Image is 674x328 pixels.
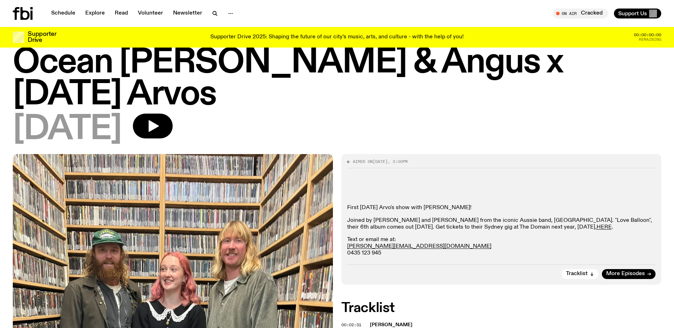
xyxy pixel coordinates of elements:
[134,9,167,18] a: Volunteer
[169,9,206,18] a: Newsletter
[614,9,661,18] button: Support Us
[639,38,661,42] span: Remaining
[562,269,598,279] button: Tracklist
[13,114,122,146] span: [DATE]
[388,159,408,164] span: , 3:00pm
[618,10,647,17] span: Support Us
[47,9,80,18] a: Schedule
[347,236,656,257] p: Text or email me at: 0435 123 945
[28,31,56,43] h3: Supporter Drive
[347,217,656,231] p: Joined by [PERSON_NAME] and [PERSON_NAME] from the iconic Aussie band, [GEOGRAPHIC_DATA]. "Love B...
[370,322,413,327] span: [PERSON_NAME]
[341,323,361,327] button: 00:02:31
[606,271,645,277] span: More Episodes
[602,269,656,279] a: More Episodes
[347,204,656,211] p: First [DATE] Arvo's show with [PERSON_NAME]!
[634,33,661,37] span: 00:00:00:00
[110,9,132,18] a: Read
[353,159,373,164] span: Aired on
[566,271,588,277] span: Tracklist
[13,47,661,111] h1: Ocean [PERSON_NAME] & Angus x [DATE] Arvos
[210,34,464,40] p: Supporter Drive 2025: Shaping the future of our city’s music, arts, and culture - with the help o...
[373,159,388,164] span: [DATE]
[347,244,491,249] a: [PERSON_NAME][EMAIL_ADDRESS][DOMAIN_NAME]
[341,322,361,328] span: 00:02:31
[81,9,109,18] a: Explore
[552,9,608,18] button: On AirCracked
[597,224,612,230] a: HERE
[341,302,662,315] h2: Tracklist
